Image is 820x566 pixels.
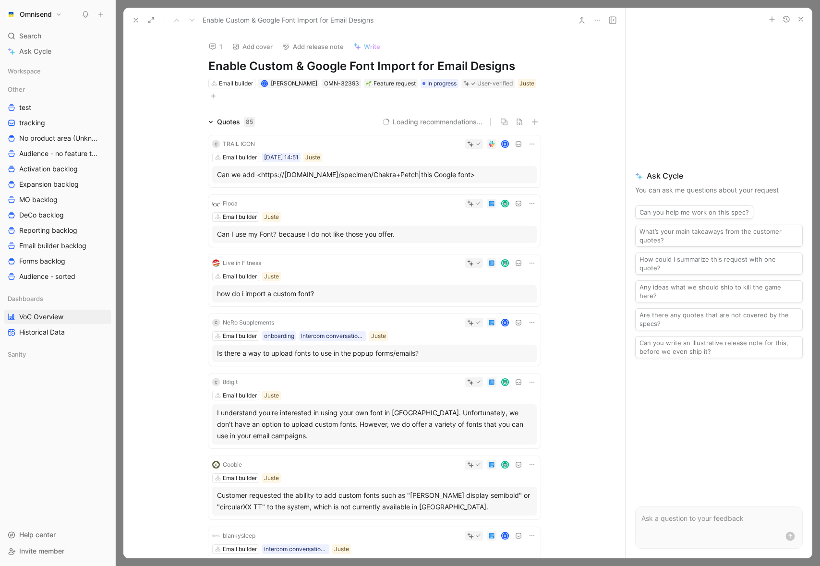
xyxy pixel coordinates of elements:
div: Help center [4,528,111,542]
span: Historical Data [19,327,65,337]
div: I understand you're interested in using your own font in [GEOGRAPHIC_DATA]. Unfortunately, we don... [217,407,532,442]
span: Activation backlog [19,164,78,174]
p: You can ask me questions about your request [635,184,803,196]
span: Email builder backlog [19,241,86,251]
a: Audience - no feature tag [4,146,111,161]
div: Email builder [223,331,257,341]
div: 85 [244,117,255,127]
span: Ask Cycle [635,170,803,181]
div: Floca [223,199,238,208]
span: [PERSON_NAME] [271,80,317,87]
div: Can we add <https://[DOMAIN_NAME]/specimen/Chakra+Petch|this Google font> [217,169,532,181]
div: Can I use my Font? because I do not like those you offer. [217,229,532,240]
img: avatar [502,200,508,206]
div: User-verified [477,79,513,88]
div: K [502,141,508,147]
span: Audience - sorted [19,272,75,281]
span: Audience - no feature tag [19,149,98,158]
img: avatar [502,379,508,385]
div: Search [4,29,111,43]
div: Quotes85 [205,116,259,128]
span: test [19,103,31,112]
img: 🌱 [366,81,372,86]
div: 🌱Feature request [364,79,418,88]
div: [DATE] 14:51 [264,153,299,162]
a: Activation backlog [4,162,111,176]
div: Dashboards [4,291,111,306]
img: Omnisend [6,10,16,19]
div: Is there a way to upload fonts to use in the popup forms/emails? [217,348,532,359]
span: Write [364,42,380,51]
button: Loading recommendations... [382,116,482,128]
button: Add cover [228,40,277,53]
span: DeCo backlog [19,210,64,220]
div: Email builder [223,544,257,554]
div: Other [4,82,111,96]
div: K [502,319,508,325]
button: Write [349,40,385,53]
span: Other [8,84,25,94]
span: Reporting backlog [19,226,77,235]
span: Enable Custom & Google Font Import for Email Designs [203,14,374,26]
span: Dashboards [8,294,43,303]
h1: Enable Custom & Google Font Import for Email Designs [208,59,541,74]
div: TRAIL ICON [223,139,255,149]
a: Reporting backlog [4,223,111,238]
a: tracking [4,116,111,130]
img: logo [212,259,220,267]
div: Quotes [217,116,255,128]
a: Expansion backlog [4,177,111,192]
button: Are there any quotes that are not covered by the specs? [635,308,803,330]
div: C [212,140,220,148]
div: Email builder [223,153,257,162]
img: avatar [502,461,508,468]
div: Juste [519,79,534,88]
div: OMN-32393 [324,79,359,88]
button: 1 [205,40,227,53]
div: K [502,532,508,539]
div: Intercom conversation list between 25_04_24-04_27 paying brands 250428 - Copy of bquxjob_40c62e7b... [301,331,364,341]
button: Can you help me work on this spec? [635,205,753,219]
div: Juste [264,212,279,222]
div: Invite member [4,544,111,558]
span: Workspace [8,66,41,76]
div: Juste [264,272,279,281]
span: tracking [19,118,45,128]
div: Juste [264,391,279,400]
div: OthertesttrackingNo product area (Unknowns)Audience - no feature tagActivation backlogExpansion b... [4,82,111,284]
span: Ask Cycle [19,46,51,57]
div: Coobie [223,460,242,470]
span: Invite member [19,547,64,555]
div: Email builder [223,272,257,281]
button: OmnisendOmnisend [4,8,64,21]
img: avatar [502,260,508,266]
img: logo [212,200,220,207]
span: Search [19,30,41,42]
div: C [212,378,220,386]
div: Intercom conversation list between 25_05_15-06_01 paying brands 250602 - Conversationd data pt1.5... [264,544,327,554]
a: VoC Overview [4,310,111,324]
div: In progress [421,79,458,88]
a: MO backlog [4,193,111,207]
button: How could I summarize this request with one quote? [635,253,803,275]
span: VoC Overview [19,312,63,322]
span: MO backlog [19,195,58,205]
span: Expansion backlog [19,180,79,189]
div: Juste [334,544,349,554]
button: Add release note [278,40,348,53]
div: blankysleep [223,531,255,541]
span: Sanity [8,349,26,359]
div: J [262,81,267,86]
div: Sanity [4,347,111,364]
a: Email builder backlog [4,239,111,253]
a: Forms backlog [4,254,111,268]
span: In progress [427,79,457,88]
a: DeCo backlog [4,208,111,222]
img: logo [212,461,220,469]
a: Ask Cycle [4,44,111,59]
h1: Omnisend [20,10,52,19]
button: Can you write an illustrative release note for this, before we even ship it? [635,336,803,358]
div: Juste [264,473,279,483]
a: Audience - sorted [4,269,111,284]
span: Forms backlog [19,256,65,266]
